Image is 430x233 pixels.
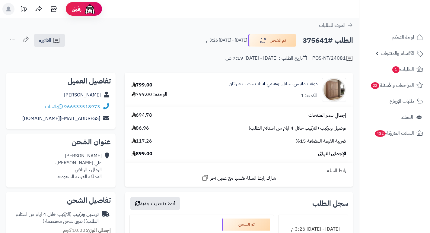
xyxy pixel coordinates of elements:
div: [PERSON_NAME] علي [PERSON_NAME]، الرمال ، الرياض المملكة العربية السعودية [55,153,102,180]
a: تحديثات المنصة [16,3,31,17]
h3: سجل الطلب [312,200,348,207]
span: 432 [375,130,386,137]
span: لوحة التحكم [392,33,414,42]
h2: تفاصيل العميل [11,77,111,85]
div: توصيل وتركيب (التركيب خلال 4 ايام من استلام الطلب) [11,211,99,225]
span: 117.26 [132,138,152,145]
span: العودة للطلبات [319,22,346,29]
div: 799.00 [132,82,152,89]
button: تم الشحن [248,34,296,47]
a: العودة للطلبات [319,22,353,29]
span: الفاتورة [39,37,51,44]
span: الطلبات [392,65,414,74]
span: إجمالي سعر المنتجات [308,112,346,119]
a: دولاب ملابس ستايل بوهيمي 4 باب خشب × راتان [229,80,317,87]
span: السلات المتروكة [374,129,414,137]
a: لوحة التحكم [363,30,426,45]
button: أضف تحديث جديد [130,197,180,210]
div: رابط السلة [127,167,351,174]
a: السلات المتروكة432 [363,126,426,140]
a: [PERSON_NAME] [64,91,101,99]
span: العملاء [401,113,413,121]
a: واتساب [45,103,63,110]
small: [DATE] - [DATE] 3:26 م [206,37,247,43]
span: 22 [371,82,379,89]
div: تاريخ الطلب : [DATE] - [DATE] 7:19 ص [225,55,307,62]
span: الأقسام والمنتجات [381,49,414,58]
a: العملاء [363,110,426,124]
span: شارك رابط السلة نفسها مع عميل آخر [210,175,276,182]
a: شارك رابط السلة نفسها مع عميل آخر [202,174,276,182]
a: 966533518973 [64,103,100,110]
span: الإجمالي النهائي [318,150,346,157]
span: ضريبة القيمة المضافة 15% [295,138,346,145]
span: توصيل وتركيب (التركيب خلال 4 ايام من استلام الطلب) [249,125,346,132]
a: المراجعات والأسئلة22 [363,78,426,93]
h2: عنوان الشحن [11,138,111,146]
div: تم الشحن [222,219,270,231]
img: ai-face.png [84,3,96,15]
span: 899.00 [132,150,152,157]
span: طلبات الإرجاع [390,97,414,105]
a: الفاتورة [34,34,65,47]
div: الكمية: 1 [301,92,317,99]
a: [EMAIL_ADDRESS][DOMAIN_NAME] [22,115,100,122]
span: 694.78 [132,112,152,119]
h2: الطلب #375641 [303,34,353,47]
img: 1749977265-1-90x90.jpg [322,78,346,102]
span: 1 [392,66,400,73]
div: الوحدة: 799.00 [132,91,167,98]
div: POS-NT/24081 [312,55,353,62]
span: ( طرق شحن مخصصة ) [43,218,85,225]
h2: تفاصيل الشحن [11,197,111,204]
span: رفيق [72,5,81,13]
span: المراجعات والأسئلة [370,81,414,90]
a: الطلبات1 [363,62,426,77]
span: 86.96 [132,125,149,132]
a: طلبات الإرجاع [363,94,426,109]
